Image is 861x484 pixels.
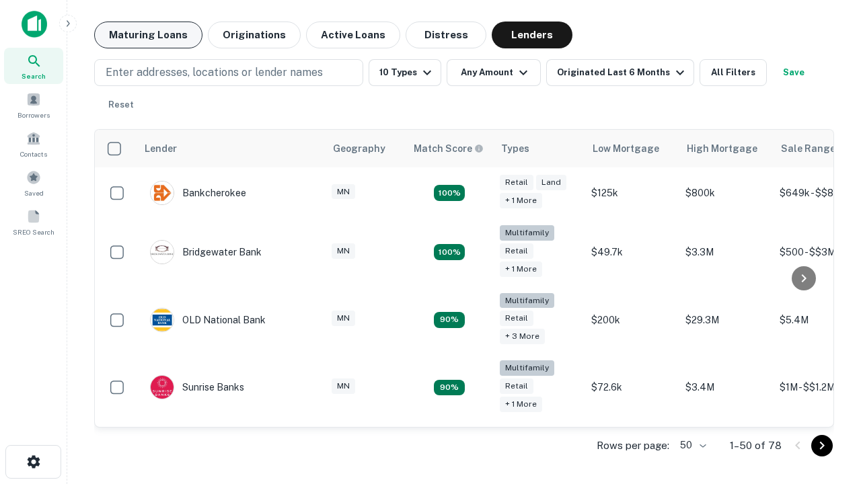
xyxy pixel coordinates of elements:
[493,130,585,167] th: Types
[585,354,679,421] td: $72.6k
[22,71,46,81] span: Search
[679,130,773,167] th: High Mortgage
[151,182,174,204] img: picture
[414,141,481,156] h6: Match Score
[106,65,323,81] p: Enter addresses, locations or lender names
[4,165,63,201] a: Saved
[500,397,542,412] div: + 1 more
[333,140,385,157] div: Geography
[434,312,465,328] div: Matching Properties: 10, hasApolloMatch: undefined
[675,436,708,455] div: 50
[369,59,441,86] button: 10 Types
[94,59,363,86] button: Enter addresses, locations or lender names
[500,360,554,376] div: Multifamily
[730,438,782,454] p: 1–50 of 78
[781,140,835,157] div: Sale Range
[500,225,554,241] div: Multifamily
[434,185,465,201] div: Matching Properties: 16, hasApolloMatch: undefined
[593,140,659,157] div: Low Mortgage
[151,309,174,331] img: picture
[536,175,566,190] div: Land
[585,130,679,167] th: Low Mortgage
[332,243,355,259] div: MN
[24,188,44,198] span: Saved
[500,311,533,326] div: Retail
[500,293,554,309] div: Multifamily
[4,48,63,84] a: Search
[811,435,833,456] button: Go to next page
[22,11,47,38] img: capitalize-icon.png
[585,167,679,218] td: $125k
[325,130,406,167] th: Geography
[772,59,815,86] button: Save your search to get updates of matches that match your search criteria.
[332,311,355,326] div: MN
[679,167,773,218] td: $800k
[447,59,541,86] button: Any Amount
[208,22,301,48] button: Originations
[4,204,63,240] a: SREO Search
[151,376,174,399] img: picture
[414,141,484,156] div: Capitalize uses an advanced AI algorithm to match your search with the best lender. The match sco...
[4,87,63,123] a: Borrowers
[679,354,773,421] td: $3.4M
[492,22,572,48] button: Lenders
[332,378,355,394] div: MN
[150,240,262,264] div: Bridgewater Bank
[94,22,202,48] button: Maturing Loans
[17,110,50,120] span: Borrowers
[150,181,246,205] div: Bankcherokee
[546,59,694,86] button: Originated Last 6 Months
[500,243,533,259] div: Retail
[500,193,542,208] div: + 1 more
[500,261,542,277] div: + 1 more
[20,149,47,159] span: Contacts
[150,308,266,332] div: OLD National Bank
[13,227,54,237] span: SREO Search
[151,241,174,264] img: picture
[145,140,177,157] div: Lender
[501,140,529,157] div: Types
[500,175,533,190] div: Retail
[687,140,757,157] div: High Mortgage
[500,378,533,394] div: Retail
[794,333,861,398] iframe: Chat Widget
[406,22,486,48] button: Distress
[306,22,400,48] button: Active Loans
[100,91,143,118] button: Reset
[137,130,325,167] th: Lender
[597,438,669,454] p: Rows per page:
[557,65,688,81] div: Originated Last 6 Months
[679,286,773,354] td: $29.3M
[406,130,493,167] th: Capitalize uses an advanced AI algorithm to match your search with the best lender. The match sco...
[434,380,465,396] div: Matching Properties: 10, hasApolloMatch: undefined
[700,59,767,86] button: All Filters
[150,375,244,399] div: Sunrise Banks
[4,126,63,162] a: Contacts
[500,329,545,344] div: + 3 more
[332,184,355,200] div: MN
[585,218,679,286] td: $49.7k
[585,286,679,354] td: $200k
[434,244,465,260] div: Matching Properties: 20, hasApolloMatch: undefined
[679,218,773,286] td: $3.3M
